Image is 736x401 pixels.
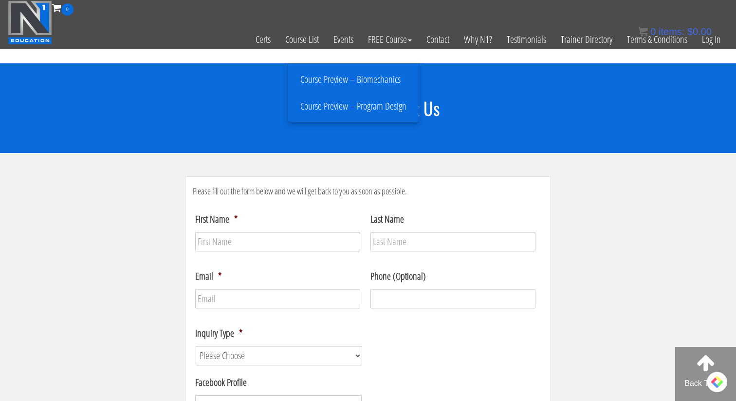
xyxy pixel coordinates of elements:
[659,26,684,37] span: items:
[195,327,242,340] label: Inquiry Type
[620,16,695,63] a: Terms & Conditions
[195,213,238,226] label: First Name
[291,71,416,88] a: Course Preview – Biomechanics
[361,16,419,63] a: FREE Course
[370,270,426,283] label: Phone (Optional)
[195,289,360,308] input: Email
[675,378,736,389] p: Back To Top
[52,1,74,14] a: 0
[687,26,693,37] span: $
[278,16,326,63] a: Course List
[650,26,656,37] span: 0
[8,0,52,44] img: n1-education
[370,213,404,226] label: Last Name
[193,187,543,196] h4: Please fill out the form below and we will get back to you as soon as possible.
[195,270,221,283] label: Email
[638,27,648,37] img: icon11.png
[195,376,247,389] label: Facebook Profile
[419,16,457,63] a: Contact
[370,232,535,251] input: Last Name
[248,16,278,63] a: Certs
[457,16,499,63] a: Why N1?
[326,16,361,63] a: Events
[638,26,712,37] a: 0 items: $0.00
[687,26,712,37] bdi: 0.00
[553,16,620,63] a: Trainer Directory
[499,16,553,63] a: Testimonials
[195,232,360,251] input: First Name
[291,98,416,115] a: Course Preview – Program Design
[61,3,74,16] span: 0
[695,16,728,63] a: Log In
